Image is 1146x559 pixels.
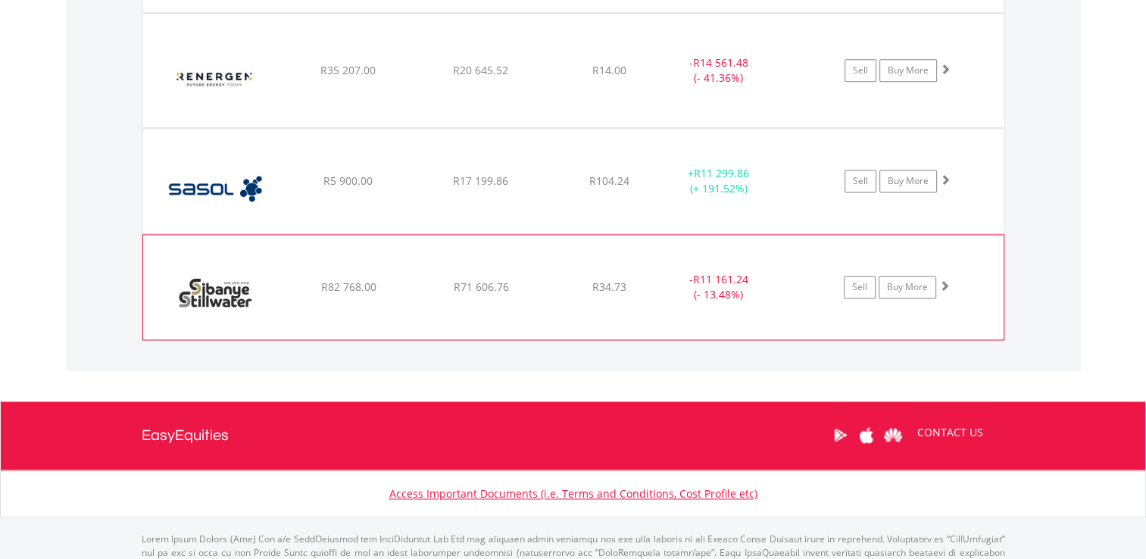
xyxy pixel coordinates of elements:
[692,272,748,286] span: R11 161.24
[880,411,907,458] a: Huawei
[662,166,776,196] div: + (+ 191.52%)
[845,59,876,82] a: Sell
[592,63,626,77] span: R14.00
[662,55,776,86] div: - (- 41.36%)
[592,279,626,294] span: R34.73
[323,173,373,188] span: R5 900.00
[661,272,775,302] div: - (- 13.48%)
[453,279,508,294] span: R71 606.76
[694,166,749,180] span: R11 299.86
[151,254,281,336] img: EQU.ZA.SSW.png
[453,173,508,188] span: R17 199.86
[589,173,629,188] span: R104.24
[693,55,748,70] span: R14 561.48
[389,486,757,501] a: Access Important Documents (i.e. Terms and Conditions, Cost Profile etc)
[453,63,508,77] span: R20 645.52
[142,401,229,470] a: EasyEquities
[150,148,280,230] img: EQU.ZA.SOL.png
[879,276,936,298] a: Buy More
[320,279,376,294] span: R82 768.00
[879,59,937,82] a: Buy More
[320,63,376,77] span: R35 207.00
[844,276,876,298] a: Sell
[827,411,854,458] a: Google Play
[907,411,994,454] a: CONTACT US
[845,170,876,192] a: Sell
[150,33,280,123] img: EQU.ZA.REN.png
[879,170,937,192] a: Buy More
[854,411,880,458] a: Apple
